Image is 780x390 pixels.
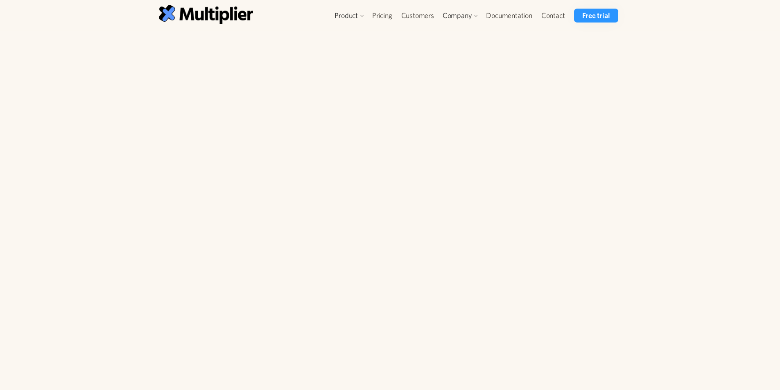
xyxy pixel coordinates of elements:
a: Customers [397,9,439,23]
a: Contact [537,9,570,23]
div: Company [439,9,482,23]
a: Pricing [368,9,397,23]
a: Documentation [482,9,536,23]
div: Product [335,11,358,20]
a: Free trial [574,9,618,23]
div: Company [443,11,472,20]
div: Product [330,9,368,23]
